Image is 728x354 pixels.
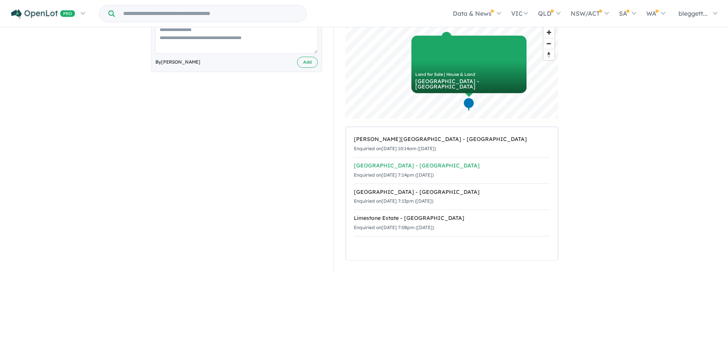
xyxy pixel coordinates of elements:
[354,131,550,157] a: [PERSON_NAME][GEOGRAPHIC_DATA] - [GEOGRAPHIC_DATA]Enquiried on[DATE] 10:14am ([DATE])
[345,23,558,119] canvas: Map
[543,49,555,60] button: Reset bearing to north
[354,135,550,144] div: [PERSON_NAME][GEOGRAPHIC_DATA] - [GEOGRAPHIC_DATA]
[297,57,318,68] button: Add
[354,184,550,210] a: [GEOGRAPHIC_DATA] - [GEOGRAPHIC_DATA]Enquiried on[DATE] 7:13pm ([DATE])
[441,31,452,45] div: Map marker
[354,146,436,151] small: Enquiried on [DATE] 10:14am ([DATE])
[116,5,305,22] input: Try estate name, suburb, builder or developer
[354,172,434,178] small: Enquiried on [DATE] 7:14pm ([DATE])
[463,97,474,111] div: Map marker
[354,225,434,230] small: Enquiried on [DATE] 7:08pm ([DATE])
[543,27,555,38] button: Zoom in
[411,36,527,93] a: Land for Sale | House & Land [GEOGRAPHIC_DATA] - [GEOGRAPHIC_DATA]
[354,198,433,204] small: Enquiried on [DATE] 7:13pm ([DATE])
[354,188,550,197] div: [GEOGRAPHIC_DATA] - [GEOGRAPHIC_DATA]
[354,214,550,223] div: Limestone Estate - [GEOGRAPHIC_DATA]
[354,161,550,170] div: [GEOGRAPHIC_DATA] - [GEOGRAPHIC_DATA]
[543,38,555,49] button: Zoom out
[678,10,708,17] span: bleggett...
[155,58,200,66] span: By [PERSON_NAME]
[354,157,550,184] a: [GEOGRAPHIC_DATA] - [GEOGRAPHIC_DATA]Enquiried on[DATE] 7:14pm ([DATE])
[415,72,523,77] div: Land for Sale | House & Land
[354,210,550,236] a: Limestone Estate - [GEOGRAPHIC_DATA]Enquiried on[DATE] 7:08pm ([DATE])
[11,9,75,19] img: Openlot PRO Logo White
[415,79,523,89] div: [GEOGRAPHIC_DATA] - [GEOGRAPHIC_DATA]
